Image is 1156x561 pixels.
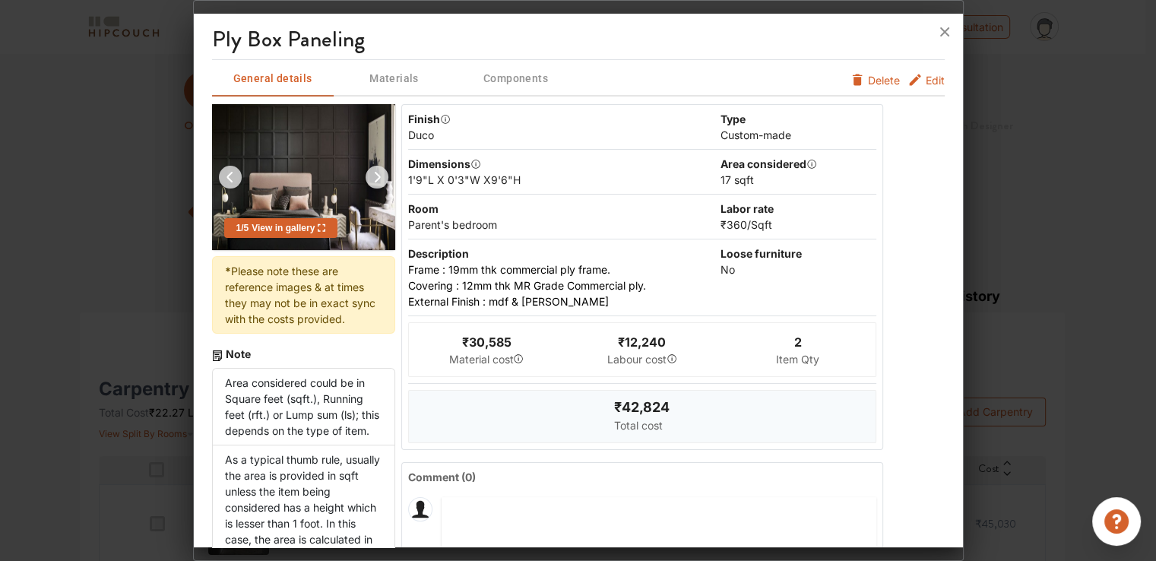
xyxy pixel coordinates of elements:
div: Room [408,201,717,217]
div: Loose furniture [721,246,877,261]
li: External Finish : mdf & [PERSON_NAME] [408,293,717,309]
div: Type [721,111,877,127]
span: Edit [926,72,945,88]
div: 2 [794,333,802,351]
div: Material cost [448,351,513,367]
span: SQFT [734,173,754,186]
div: Total cost [614,417,670,433]
li: Frame : 19mm thk commercial ply frame. [408,261,717,277]
span: View in gallery [249,223,325,233]
img: arrow left [359,159,395,195]
span: Please note these are reference images & at times they may not be in exact sync with the costs pr... [225,265,375,325]
div: Item Qty [776,351,819,367]
div: Duco [408,127,717,143]
span: ₹12,240 [618,334,666,350]
div: Labour cost [607,351,667,367]
span: ₹42,824 [614,399,670,415]
span: 1 / 5 [236,223,249,233]
span: ₹30,585 [461,334,511,350]
button: Edit [907,72,945,88]
div: 1'9"L X 0'3"W X9'6"H [408,172,717,188]
span: Delete [868,72,900,88]
span: General details [214,69,332,88]
span: / Sqft [747,218,772,231]
div: Dimensions [408,156,470,172]
div: furniture info tabs [212,60,945,97]
div: Area considered [721,156,806,172]
li: Covering : 12mm thk MR Grade Commercial ply. [408,277,717,293]
span: Comment ( 0 ) [408,471,476,483]
span: ₹360 [721,218,747,231]
div: Custom-made [721,127,877,143]
li: Area considered could be in Square feet (sqft.), Running feet (rft.) or Lump sum (ls); this depen... [212,368,395,445]
span: Materials [335,69,454,88]
div: Finish [408,111,440,127]
button: Delete [850,72,900,88]
div: No [721,261,877,277]
div: Labor rate [721,201,877,217]
img: arrow left [212,159,249,195]
img: 0 [212,104,395,250]
span: Components [457,69,575,88]
span: Note [226,347,251,360]
span: 17 [721,173,731,186]
div: Description [408,246,717,261]
div: Parent's bedroom [408,217,717,233]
